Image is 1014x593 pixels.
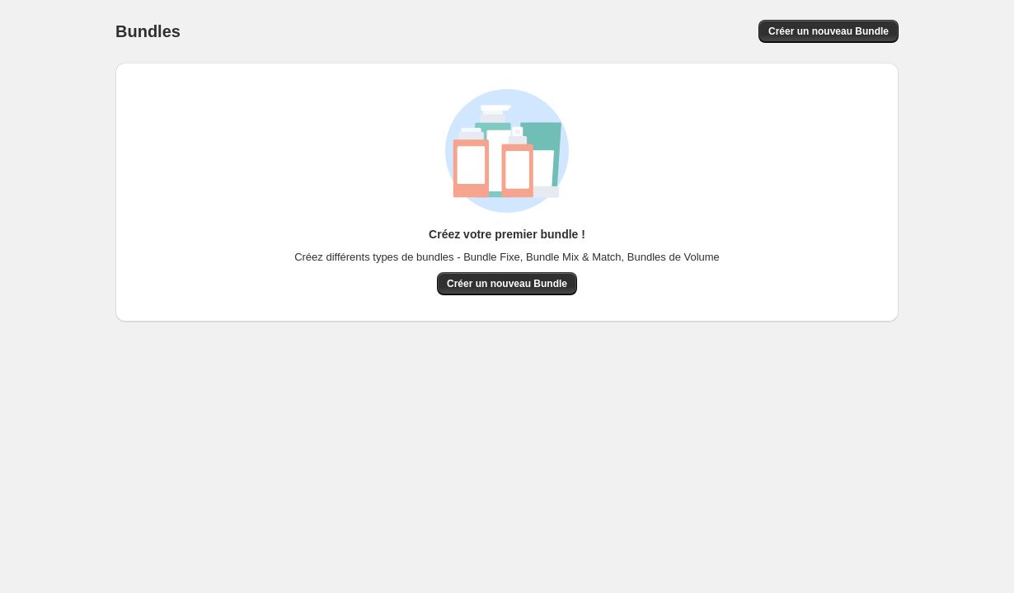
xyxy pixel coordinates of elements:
[758,20,899,43] button: Créer un nouveau Bundle
[447,277,567,290] span: Créer un nouveau Bundle
[437,272,577,295] button: Créer un nouveau Bundle
[768,25,889,38] span: Créer un nouveau Bundle
[294,249,720,266] span: Créez différents types de bundles - Bundle Fixe, Bundle Mix & Match, Bundles de Volume
[115,21,181,41] h1: Bundles
[429,226,585,242] h3: Créez votre premier bundle !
